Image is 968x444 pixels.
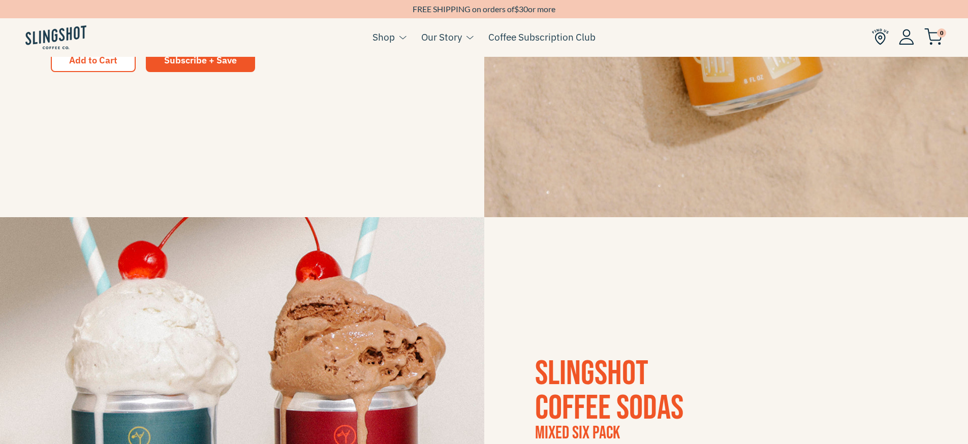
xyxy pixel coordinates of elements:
[924,28,943,45] img: cart
[146,49,255,72] a: Subscribe + Save
[488,29,596,45] a: Coffee Subscription Club
[519,4,528,14] span: 30
[899,29,914,45] img: Account
[535,353,683,429] a: SLINGSHOTCOFFEE SODAS
[535,422,620,444] span: Mixed Six Pack
[535,353,683,429] span: SLINGSHOT COFFEE SODAS
[872,28,889,45] img: Find Us
[69,54,117,66] span: Add to Cart
[924,31,943,43] a: 0
[164,54,237,66] span: Subscribe + Save
[514,4,519,14] span: $
[51,49,136,72] button: Add to Cart
[937,28,946,38] span: 0
[372,29,395,45] a: Shop
[421,29,462,45] a: Our Story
